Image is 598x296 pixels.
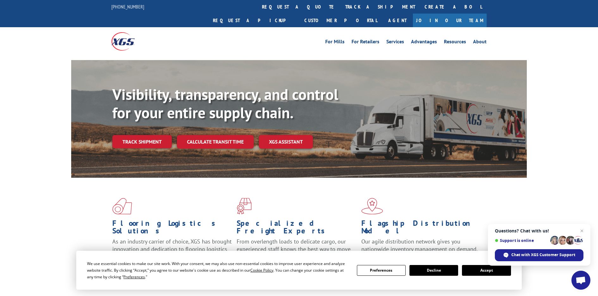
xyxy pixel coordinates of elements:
button: Decline [409,265,458,276]
a: Request a pickup [208,14,300,27]
span: Cookie Policy [250,268,273,273]
div: Chat with XGS Customer Support [495,249,583,261]
h1: Flagship Distribution Model [361,219,481,238]
div: We use essential cookies to make our site work. With your consent, we may also use non-essential ... [87,260,349,280]
span: Chat with XGS Customer Support [511,252,575,258]
span: As an industry carrier of choice, XGS has brought innovation and dedication to flooring logistics... [112,238,232,260]
div: Cookie Consent Prompt [76,251,522,290]
div: Open chat [571,271,590,290]
a: XGS ASSISTANT [259,135,313,149]
b: Visibility, transparency, and control for your entire supply chain. [112,84,338,122]
a: Calculate transit time [177,135,254,149]
h1: Flooring Logistics Solutions [112,219,232,238]
img: xgs-icon-total-supply-chain-intelligence-red [112,198,132,214]
a: [PHONE_NUMBER] [111,3,144,10]
a: About [473,39,487,46]
a: Track shipment [112,135,172,148]
a: Services [386,39,404,46]
a: Resources [444,39,466,46]
a: For Retailers [352,39,379,46]
img: xgs-icon-flagship-distribution-model-red [361,198,383,214]
span: Support is online [495,238,548,243]
span: Questions? Chat with us! [495,228,583,233]
span: Our agile distribution network gives you nationwide inventory management on demand. [361,238,478,253]
a: Customer Portal [300,14,382,27]
p: From overlength loads to delicate cargo, our experienced staff knows the best way to move your fr... [237,238,356,266]
a: Agent [382,14,413,27]
button: Preferences [357,265,406,276]
button: Accept [462,265,511,276]
a: Advantages [411,39,437,46]
a: Join Our Team [413,14,487,27]
h1: Specialized Freight Experts [237,219,356,238]
img: xgs-icon-focused-on-flooring-red [237,198,252,214]
a: For Mills [325,39,345,46]
span: Preferences [123,274,145,280]
span: Close chat [578,227,586,235]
